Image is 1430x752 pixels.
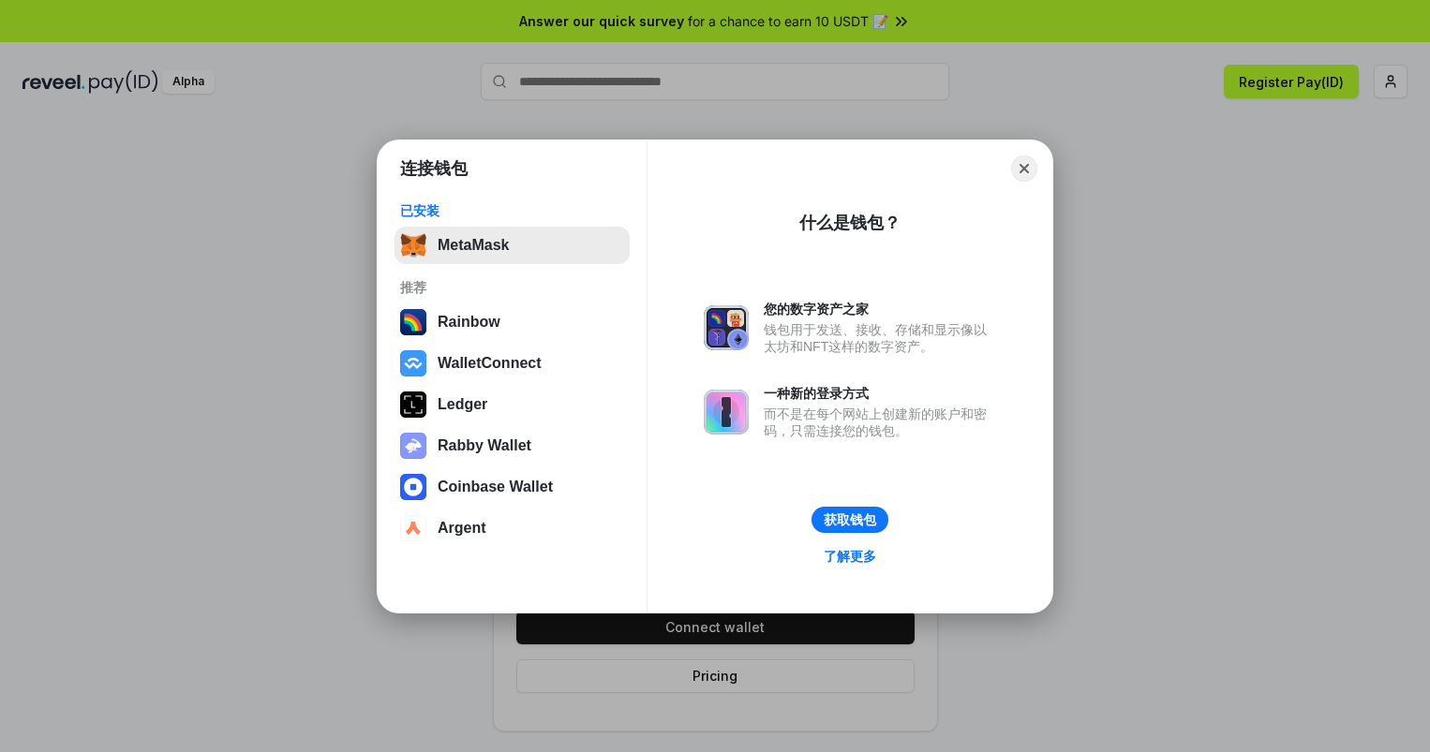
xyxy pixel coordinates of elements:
div: 您的数字资产之家 [764,301,996,317]
div: 推荐 [400,279,624,296]
div: 了解更多 [824,548,876,565]
div: Rabby Wallet [438,437,531,454]
div: Ledger [438,396,487,413]
img: svg+xml,%3Csvg%20width%3D%22120%22%20height%3D%22120%22%20viewBox%3D%220%200%20120%20120%22%20fil... [400,309,426,335]
button: Close [1011,155,1037,182]
img: svg+xml,%3Csvg%20xmlns%3D%22http%3A%2F%2Fwww.w3.org%2F2000%2Fsvg%22%20fill%3D%22none%22%20viewBox... [704,305,749,350]
button: Coinbase Wallet [395,468,630,506]
div: 钱包用于发送、接收、存储和显示像以太坊和NFT这样的数字资产。 [764,321,996,355]
div: Coinbase Wallet [438,479,553,495]
button: Ledger [395,386,630,423]
button: Rainbow [395,303,630,341]
img: svg+xml,%3Csvg%20width%3D%2228%22%20height%3D%2228%22%20viewBox%3D%220%200%2028%2028%22%20fill%3D... [400,515,426,541]
h1: 连接钱包 [400,157,468,180]
button: MetaMask [395,227,630,264]
div: MetaMask [438,237,509,254]
button: WalletConnect [395,345,630,382]
img: svg+xml,%3Csvg%20xmlns%3D%22http%3A%2F%2Fwww.w3.org%2F2000%2Fsvg%22%20fill%3D%22none%22%20viewBox... [400,433,426,459]
div: 而不是在每个网站上创建新的账户和密码，只需连接您的钱包。 [764,405,996,439]
img: svg+xml,%3Csvg%20xmlns%3D%22http%3A%2F%2Fwww.w3.org%2F2000%2Fsvg%22%20fill%3D%22none%22%20viewBox... [704,390,749,435]
div: Argent [438,520,486,537]
img: svg+xml,%3Csvg%20width%3D%2228%22%20height%3D%2228%22%20viewBox%3D%220%200%2028%2028%22%20fill%3D... [400,350,426,376]
div: 获取钱包 [824,511,876,528]
button: Rabby Wallet [395,427,630,464]
a: 了解更多 [812,544,887,568]
img: svg+xml,%3Csvg%20fill%3D%22none%22%20height%3D%2233%22%20viewBox%3D%220%200%2035%2033%22%20width%... [400,232,426,258]
div: Rainbow [438,314,500,331]
div: 什么是钱包？ [799,212,901,234]
button: 获取钱包 [812,507,888,533]
div: 已安装 [400,202,624,219]
button: Argent [395,509,630,547]
div: 一种新的登录方式 [764,385,996,402]
img: svg+xml,%3Csvg%20xmlns%3D%22http%3A%2F%2Fwww.w3.org%2F2000%2Fsvg%22%20width%3D%2228%22%20height%3... [400,391,426,418]
div: WalletConnect [438,355,542,372]
img: svg+xml,%3Csvg%20width%3D%2228%22%20height%3D%2228%22%20viewBox%3D%220%200%2028%2028%22%20fill%3D... [400,474,426,500]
